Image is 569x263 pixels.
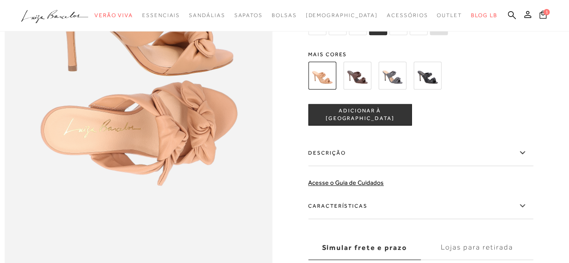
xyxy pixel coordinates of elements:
a: noSubCategoriesText [142,7,180,24]
a: BLOG LB [471,7,497,24]
span: Sandálias [189,12,225,18]
label: Simular frete e prazo [308,236,421,260]
label: Descrição [308,140,533,166]
span: BLOG LB [471,12,497,18]
label: Características [308,193,533,219]
span: Bolsas [272,12,297,18]
img: MULE DE SALTO ALTO EM COURO PRETO COM LAÇOS [413,62,441,89]
span: Mais cores [308,52,533,57]
a: noSubCategoriesText [387,7,428,24]
span: Verão Viva [94,12,133,18]
a: noSubCategoriesText [234,7,262,24]
a: noSubCategoriesText [305,7,378,24]
img: MULE DE SALTO ALTO EM COURO CAFÉ COM LAÇOS [343,62,371,89]
label: Lojas para retirada [421,236,533,260]
a: noSubCategoriesText [437,7,462,24]
img: MULE DE SALTO ALTO EM COURO CINZA STORM COM LAÇOS [378,62,406,89]
a: Acesse o Guia de Cuidados [308,179,384,186]
span: Sapatos [234,12,262,18]
a: noSubCategoriesText [94,7,133,24]
button: 1 [537,10,549,22]
img: MULE DE SALTO ALTO EM COURO BEGE COM LAÇOS [308,62,336,89]
a: noSubCategoriesText [189,7,225,24]
a: noSubCategoriesText [272,7,297,24]
span: Acessórios [387,12,428,18]
span: Essenciais [142,12,180,18]
span: 1 [543,9,550,15]
button: ADICIONAR À [GEOGRAPHIC_DATA] [308,104,412,125]
span: [DEMOGRAPHIC_DATA] [305,12,378,18]
span: ADICIONAR À [GEOGRAPHIC_DATA] [309,107,411,123]
span: Outlet [437,12,462,18]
